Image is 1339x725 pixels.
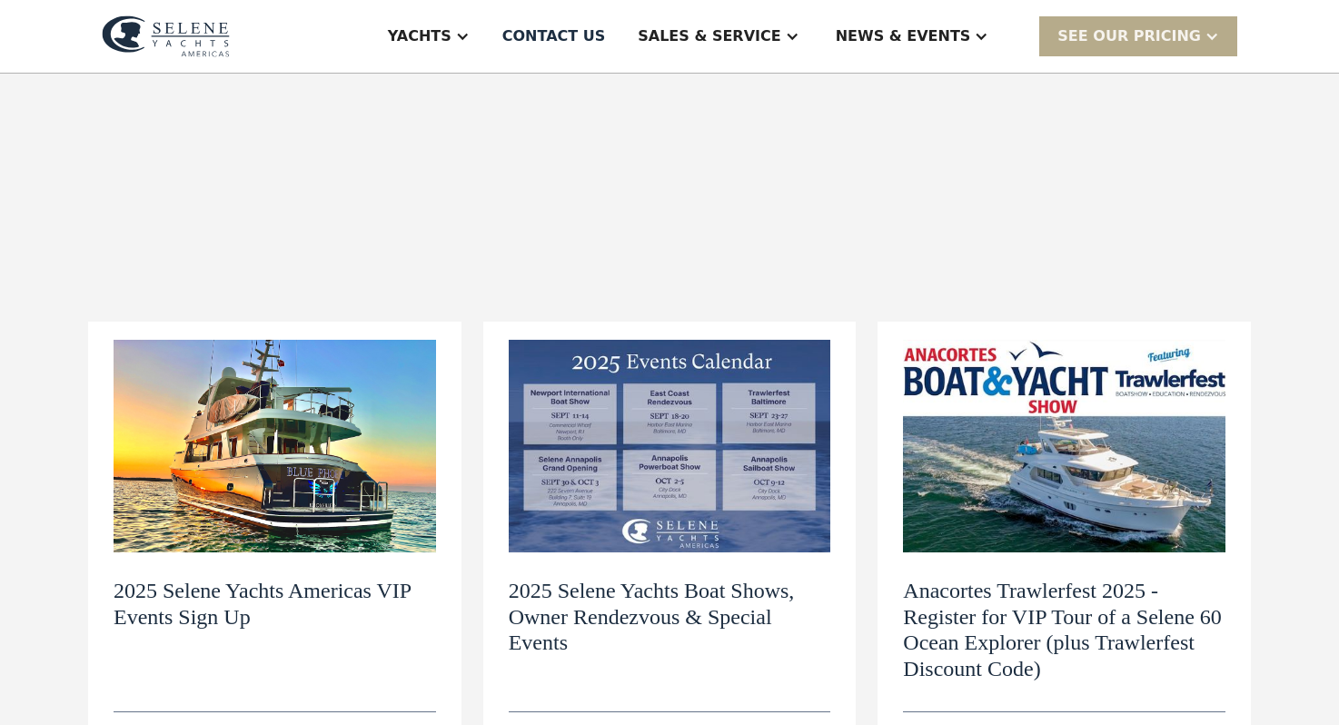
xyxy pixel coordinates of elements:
[638,25,780,47] div: Sales & Service
[903,578,1225,682] h2: Anacortes Trawlerfest 2025 - Register for VIP Tour of a Selene 60 Ocean Explorer (plus Trawlerfes...
[1039,16,1237,55] div: SEE Our Pricing
[114,578,436,631] h2: 2025 Selene Yachts Americas VIP Events Sign Up
[836,25,971,47] div: News & EVENTS
[502,25,606,47] div: Contact US
[102,15,230,57] img: logo
[1057,25,1201,47] div: SEE Our Pricing
[388,25,451,47] div: Yachts
[509,578,831,656] h2: 2025 Selene Yachts Boat Shows, Owner Rendezvous & Special Events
